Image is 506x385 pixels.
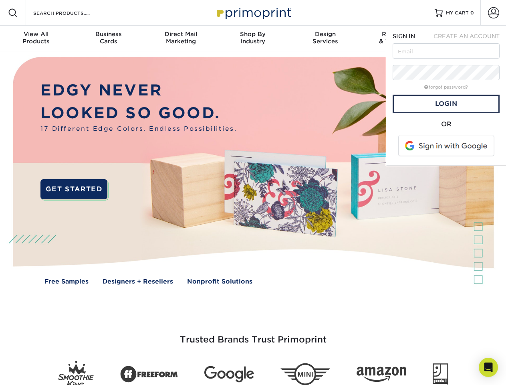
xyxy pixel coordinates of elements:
input: Email [393,43,500,59]
a: GET STARTED [40,179,107,199]
a: Designers + Resellers [103,277,173,286]
div: Services [289,30,361,45]
a: BusinessCards [72,26,144,51]
span: 17 Different Edge Colors. Endless Possibilities. [40,124,237,134]
div: OR [393,120,500,129]
span: Business [72,30,144,38]
img: Goodwill [433,363,448,385]
div: Cards [72,30,144,45]
img: Primoprint [213,4,293,21]
p: LOOKED SO GOOD. [40,102,237,125]
span: MY CART [446,10,469,16]
span: Resources [361,30,433,38]
a: forgot password? [424,85,468,90]
div: Industry [217,30,289,45]
img: Amazon [357,367,406,382]
h3: Trusted Brands Trust Primoprint [19,315,488,355]
a: Free Samples [44,277,89,286]
a: DesignServices [289,26,361,51]
img: Google [204,366,254,383]
div: Open Intercom Messenger [479,358,498,377]
span: Design [289,30,361,38]
div: & Templates [361,30,433,45]
a: Shop ByIndustry [217,26,289,51]
a: Direct MailMarketing [145,26,217,51]
input: SEARCH PRODUCTS..... [32,8,111,18]
div: Marketing [145,30,217,45]
a: Login [393,95,500,113]
a: Nonprofit Solutions [187,277,252,286]
span: SIGN IN [393,33,415,39]
span: Direct Mail [145,30,217,38]
a: Resources& Templates [361,26,433,51]
span: Shop By [217,30,289,38]
p: EDGY NEVER [40,79,237,102]
iframe: Google Customer Reviews [2,361,68,382]
span: 0 [470,10,474,16]
span: CREATE AN ACCOUNT [433,33,500,39]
